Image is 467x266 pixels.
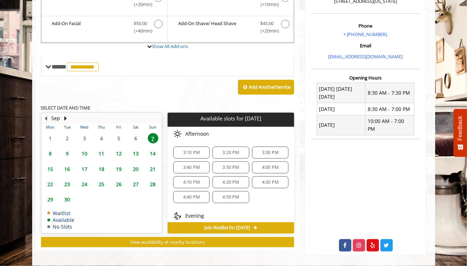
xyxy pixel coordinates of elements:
[170,116,291,122] p: Available slots for [DATE]
[204,225,250,231] span: Join Waitlist for [DATE]
[152,43,188,49] a: Show All Add-ons
[93,177,110,192] td: Select day25
[93,124,110,131] th: Thu
[110,161,127,176] td: Select day19
[222,179,239,185] span: 4:20 PM
[51,114,60,122] button: Sep
[76,146,93,161] td: Select day10
[252,147,288,159] div: 3:30 PM
[62,164,72,174] span: 16
[212,147,249,159] div: 3:20 PM
[238,80,294,95] button: Add AnotherService
[42,177,59,192] td: Select day22
[76,124,93,131] th: Wed
[113,148,124,159] span: 12
[148,148,158,159] span: 14
[45,148,56,159] span: 8
[252,176,288,188] div: 4:30 PM
[79,148,90,159] span: 10
[317,115,366,135] td: [DATE]
[311,75,420,80] h3: Opening Hours
[59,161,76,176] td: Select day16
[45,194,56,205] span: 29
[130,179,141,189] span: 27
[260,20,274,27] span: $45.00
[252,161,288,173] div: 4:00 PM
[256,27,277,35] span: (+20min )
[173,212,182,220] img: evening slots
[45,164,56,174] span: 15
[185,131,209,137] span: Afternoon
[130,148,141,159] span: 13
[148,164,158,174] span: 21
[127,124,144,131] th: Sat
[110,124,127,131] th: Fri
[317,103,366,115] td: [DATE]
[212,191,249,203] div: 4:50 PM
[96,179,107,189] span: 25
[130,239,205,245] span: View availability at nearby locations
[183,194,200,200] span: 4:40 PM
[59,146,76,161] td: Select day9
[222,194,239,200] span: 4:50 PM
[47,224,75,229] td: No Slots
[42,192,59,207] td: Select day29
[183,179,200,185] span: 4:10 PM
[173,191,210,203] div: 4:40 PM
[134,20,147,27] span: $50.00
[262,165,279,170] span: 4:00 PM
[110,177,127,192] td: Select day26
[183,165,200,170] span: 3:40 PM
[212,161,249,173] div: 3:50 PM
[45,179,56,189] span: 22
[41,105,91,111] b: SELECT DATE AND TIME
[185,213,204,219] span: Evening
[173,176,210,188] div: 4:10 PM
[110,146,127,161] td: Select day12
[41,237,294,247] button: View availability at nearby locations
[366,115,414,135] td: 10:00 AM - 7:00 PM
[43,114,49,122] button: Previous Month
[173,161,210,173] div: 3:40 PM
[256,1,277,8] span: (+10min )
[222,165,239,170] span: 3:50 PM
[212,176,249,188] div: 4:20 PM
[317,83,366,103] td: [DATE] [DATE] [DATE]
[249,84,291,90] b: Add Another Service
[127,177,144,192] td: Select day27
[42,146,59,161] td: Select day8
[59,177,76,192] td: Select day23
[79,179,90,189] span: 24
[130,27,151,35] span: (+40min )
[343,31,388,37] a: + [PHONE_NUMBER].
[144,124,162,131] th: Sun
[42,124,59,131] th: Mon
[59,192,76,207] td: Select day30
[62,194,72,205] span: 30
[262,179,279,185] span: 4:30 PM
[144,177,162,192] td: Select day28
[313,43,418,48] h3: Email
[178,20,253,35] b: Add-On Shave/ Head Shave
[79,164,90,174] span: 17
[148,133,158,143] span: 7
[52,20,127,35] b: Add-On Facial
[262,150,279,155] span: 3:30 PM
[63,114,69,122] button: Next Month
[328,53,403,60] a: [EMAIL_ADDRESS][DOMAIN_NAME]
[130,164,141,174] span: 20
[42,161,59,176] td: Select day15
[171,20,290,36] label: Add-On Shave/ Head Shave
[173,147,210,159] div: 3:10 PM
[76,161,93,176] td: Select day17
[93,161,110,176] td: Select day18
[144,146,162,161] td: Select day14
[366,103,414,115] td: 8:30 AM - 7:00 PM
[93,146,110,161] td: Select day11
[144,161,162,176] td: Select day21
[457,116,463,141] span: Feedback
[59,124,76,131] th: Tue
[454,109,467,157] button: Feedback - Show survey
[130,1,151,8] span: (+20min )
[144,131,162,146] td: Select day7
